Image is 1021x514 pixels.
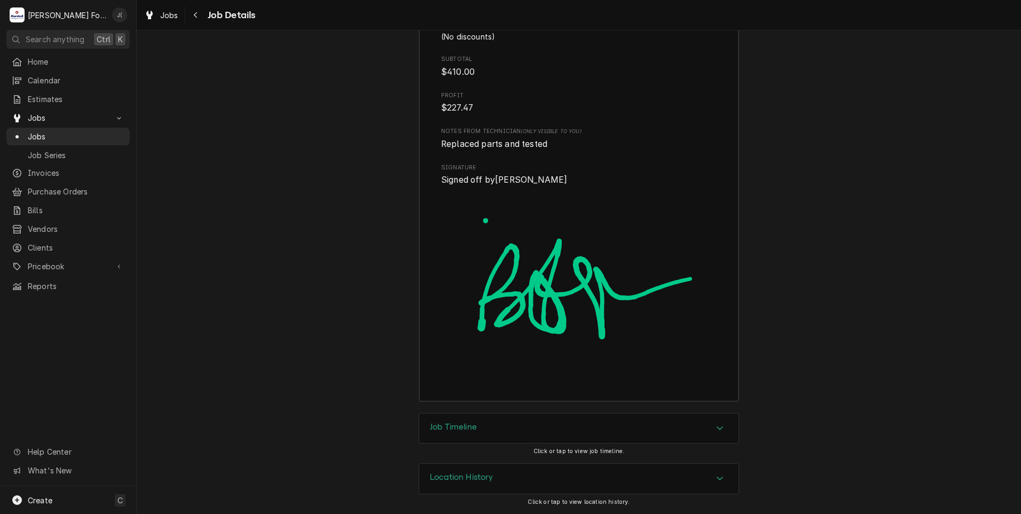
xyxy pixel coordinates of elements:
[441,20,717,42] div: Discounts
[6,462,130,479] a: Go to What's New
[160,10,178,21] span: Jobs
[6,128,130,145] a: Jobs
[419,463,739,494] div: Location History
[28,75,124,86] span: Calendar
[6,443,130,461] a: Go to Help Center
[28,167,124,178] span: Invoices
[28,56,124,67] span: Home
[28,94,124,105] span: Estimates
[97,34,111,45] span: Ctrl
[441,66,717,79] span: Subtotal
[28,261,108,272] span: Pricebook
[26,34,84,45] span: Search anything
[419,414,739,443] button: Accordion Details Expand Trigger
[28,496,52,505] span: Create
[28,223,124,235] span: Vendors
[441,127,717,136] span: Notes from Technician
[28,281,124,292] span: Reports
[419,413,739,444] div: Job Timeline
[6,146,130,164] a: Job Series
[112,7,127,22] div: Jeff Debigare (109)'s Avatar
[6,258,130,275] a: Go to Pricebook
[6,72,130,89] a: Calendar
[441,163,717,378] div: Signator
[441,67,475,77] span: $410.00
[441,31,717,42] div: Discounts List
[521,128,581,134] span: (Only Visible to You)
[441,174,717,186] span: Signed Off By
[28,242,124,253] span: Clients
[140,6,183,24] a: Jobs
[112,7,127,22] div: J(
[6,90,130,108] a: Estimates
[441,138,717,151] span: [object Object]
[430,472,493,482] h3: Location History
[28,112,108,123] span: Jobs
[441,55,717,64] span: Subtotal
[6,239,130,256] a: Clients
[6,277,130,295] a: Reports
[441,55,717,78] div: Subtotal
[28,10,106,21] div: [PERSON_NAME] Food Equipment Service
[441,163,717,172] span: Signature
[6,220,130,238] a: Vendors
[28,446,123,457] span: Help Center
[6,53,130,71] a: Home
[28,186,124,197] span: Purchase Orders
[28,150,124,161] span: Job Series
[117,495,123,506] span: C
[6,109,130,127] a: Go to Jobs
[10,7,25,22] div: M
[118,34,123,45] span: K
[187,6,205,24] button: Navigate back
[441,91,717,100] span: Profit
[28,131,124,142] span: Jobs
[6,183,130,200] a: Purchase Orders
[28,205,124,216] span: Bills
[441,186,717,378] img: Signature
[441,91,717,114] div: Profit
[6,201,130,219] a: Bills
[419,464,739,494] button: Accordion Details Expand Trigger
[28,465,123,476] span: What's New
[441,102,717,114] span: Profit
[441,103,473,113] span: $227.47
[430,422,477,432] h3: Job Timeline
[441,139,547,149] span: Replaced parts and tested
[205,8,256,22] span: Job Details
[441,127,717,150] div: [object Object]
[10,7,25,22] div: Marshall Food Equipment Service's Avatar
[528,499,630,505] span: Click or tap to view location history.
[6,164,130,182] a: Invoices
[533,448,624,455] span: Click or tap to view job timeline.
[6,30,130,49] button: Search anythingCtrlK
[419,414,739,443] div: Accordion Header
[419,464,739,494] div: Accordion Header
